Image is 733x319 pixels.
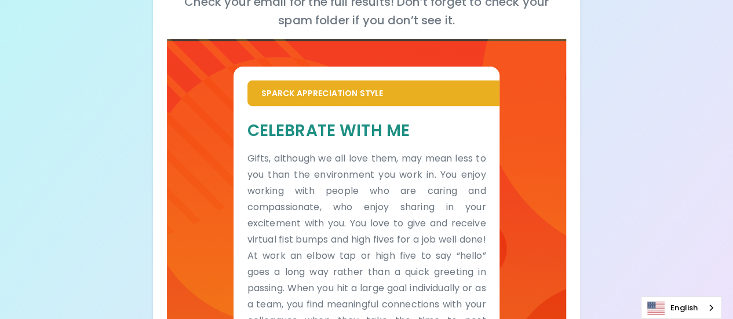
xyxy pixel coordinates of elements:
[641,296,721,319] aside: Language selected: English
[641,296,721,319] div: Language
[261,87,486,99] p: Sparck Appreciation Style
[641,297,721,318] a: English
[247,120,486,141] h5: Celebrate With Me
